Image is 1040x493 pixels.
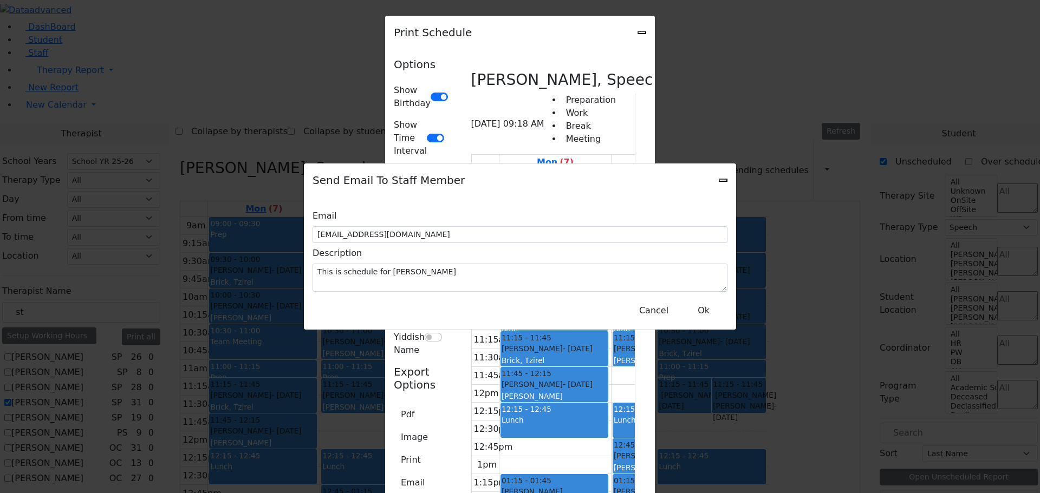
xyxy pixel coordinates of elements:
[313,172,465,188] h5: Send Email To Staff Member
[313,206,336,226] label: Email
[313,243,362,264] label: Description
[632,300,675,321] button: Close
[719,179,727,182] button: Close
[684,300,723,321] button: Close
